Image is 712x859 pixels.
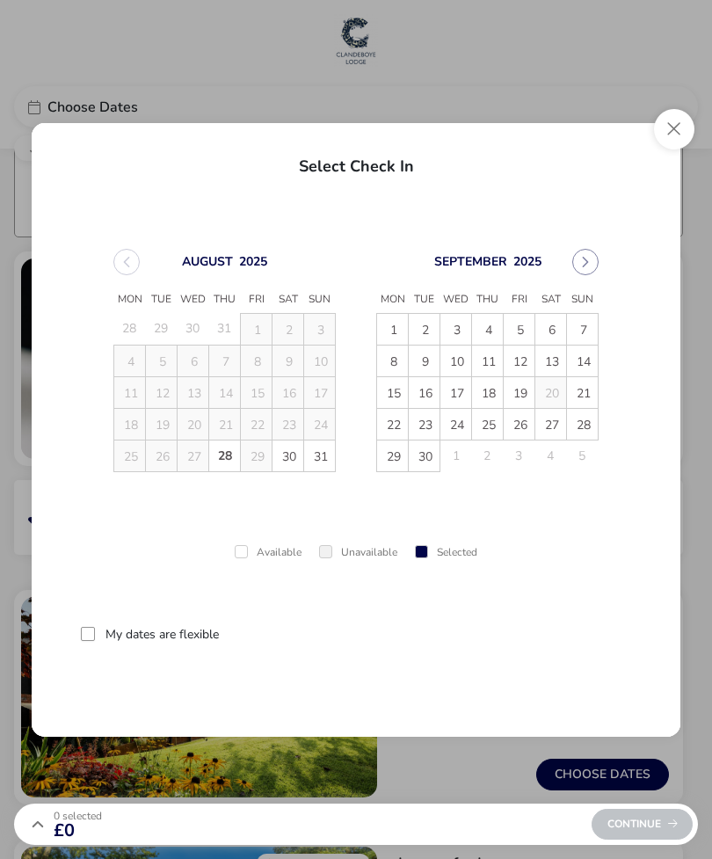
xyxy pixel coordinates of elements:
[410,378,440,409] span: 16
[178,408,209,440] td: 20
[146,408,178,440] td: 19
[241,345,272,376] td: 8
[114,440,146,471] td: 25
[304,376,336,408] td: 17
[377,313,409,345] td: 1
[441,410,472,440] span: 24
[472,345,504,376] td: 11
[473,410,504,440] span: 25
[241,376,272,408] td: 15
[440,313,472,345] td: 3
[535,408,567,440] td: 27
[209,345,241,376] td: 7
[607,819,678,830] span: Continue
[567,408,599,440] td: 28
[434,252,507,269] button: Choose Month
[536,346,567,377] span: 13
[378,410,409,440] span: 22
[273,441,304,472] span: 30
[105,629,219,641] label: My dates are flexible
[209,376,241,408] td: 14
[535,440,567,471] td: 4
[377,345,409,376] td: 8
[572,249,599,275] button: Next Month
[146,440,178,471] td: 26
[409,440,440,471] td: 30
[504,287,535,313] span: Fri
[241,313,272,345] td: 1
[272,287,304,313] span: Sat
[472,408,504,440] td: 25
[272,345,304,376] td: 9
[473,378,504,409] span: 18
[209,313,241,345] td: 31
[409,345,440,376] td: 9
[209,440,240,471] span: 28
[440,345,472,376] td: 10
[54,809,102,823] span: 0 Selected
[473,346,504,377] span: 11
[504,345,535,376] td: 12
[209,440,241,471] td: 28
[535,345,567,376] td: 13
[504,440,535,471] td: 3
[409,408,440,440] td: 23
[235,547,302,558] div: Available
[178,440,209,471] td: 27
[567,376,599,408] td: 21
[114,287,146,313] span: Mon
[178,287,209,313] span: Wed
[535,376,567,408] td: 20
[409,376,440,408] td: 16
[440,408,472,440] td: 24
[304,313,336,345] td: 3
[568,410,599,440] span: 28
[272,376,304,408] td: 16
[505,315,535,346] span: 5
[146,313,178,345] td: 29
[98,228,614,493] div: Choose Date
[536,410,567,440] span: 27
[410,441,440,472] span: 30
[241,440,272,471] td: 29
[178,376,209,408] td: 13
[146,287,178,313] span: Tue
[377,376,409,408] td: 15
[504,313,535,345] td: 5
[272,440,304,471] td: 30
[114,376,146,408] td: 11
[46,137,666,188] h2: Select Check In
[505,410,535,440] span: 26
[567,345,599,376] td: 14
[410,410,440,440] span: 23
[410,315,440,346] span: 2
[272,408,304,440] td: 23
[440,287,472,313] span: Wed
[409,287,440,313] span: Tue
[304,345,336,376] td: 10
[305,441,336,472] span: 31
[535,287,567,313] span: Sat
[114,313,146,345] td: 28
[377,287,409,313] span: Mon
[472,313,504,345] td: 4
[505,346,535,377] span: 12
[472,440,504,471] td: 2
[54,822,102,840] span: £0
[568,346,599,377] span: 14
[378,315,409,346] span: 1
[241,287,272,313] span: Fri
[592,809,693,840] div: Continue
[378,378,409,409] span: 15
[441,378,472,409] span: 17
[441,346,472,377] span: 10
[114,408,146,440] td: 18
[536,315,567,346] span: 6
[146,376,178,408] td: 12
[410,346,440,377] span: 9
[377,440,409,471] td: 29
[440,376,472,408] td: 17
[440,440,472,471] td: 1
[209,408,241,440] td: 21
[472,376,504,408] td: 18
